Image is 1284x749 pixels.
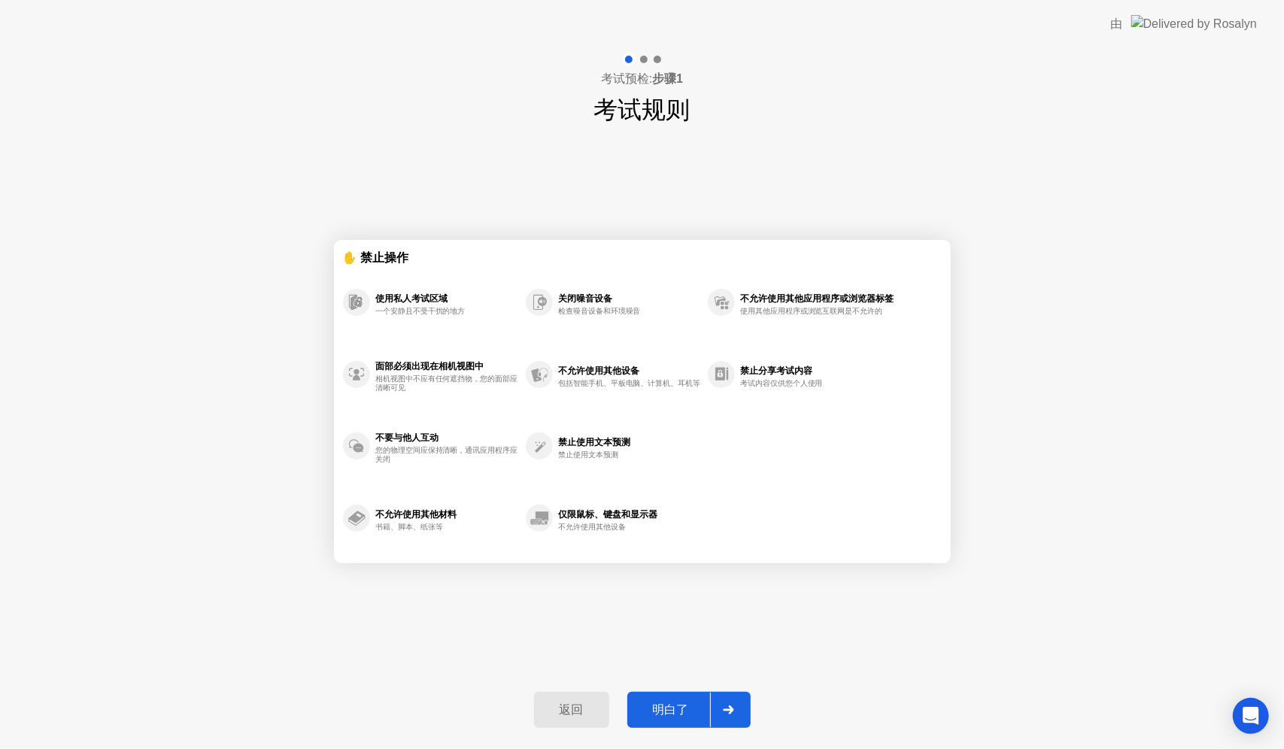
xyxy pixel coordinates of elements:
div: 检查噪音设备和环境噪音 [559,307,700,316]
div: 返回 [539,702,605,718]
h4: 考试预检: [601,70,683,88]
div: 包括智能手机、平板电脑、计算机、耳机等 [559,379,700,388]
div: 相机视图中不应有任何遮挡物，您的面部应清晰可见 [376,374,518,393]
div: 明白了 [632,702,710,718]
h1: 考试规则 [594,92,691,128]
div: Open Intercom Messenger [1233,698,1269,734]
div: 您的物理空间应保持清晰，通讯应用程序应关闭 [376,446,518,464]
div: 关闭噪音设备 [559,293,700,304]
div: 禁止使用文本预测 [559,437,700,447]
div: 不允许使用其他设备 [559,365,700,376]
div: 面部必须出现在相机视图中 [376,361,518,371]
b: 步骤1 [652,72,683,85]
div: 由 [1110,15,1122,33]
div: 书籍、脚本、纸张等 [376,523,518,532]
div: 不要与他人互动 [376,432,518,443]
div: 使用其他应用程序或浏览互联网是不允许的 [741,307,883,316]
div: 仅限鼠标、键盘和显示器 [559,509,700,520]
img: Delivered by Rosalyn [1131,15,1257,32]
div: 不允许使用其他材料 [376,509,518,520]
div: ✋ 禁止操作 [343,249,902,266]
div: 不允许使用其他设备 [559,523,700,532]
div: 考试内容仅供您个人使用 [741,379,883,388]
button: 返回 [534,692,609,728]
div: 禁止分享考试内容 [741,365,894,376]
button: 明白了 [627,692,751,728]
div: 一个安静且不受干扰的地方 [376,307,518,316]
div: 使用私人考试区域 [376,293,518,304]
div: 禁止使用文本预测 [559,450,700,459]
div: 不允许使用其他应用程序或浏览器标签 [741,293,894,304]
